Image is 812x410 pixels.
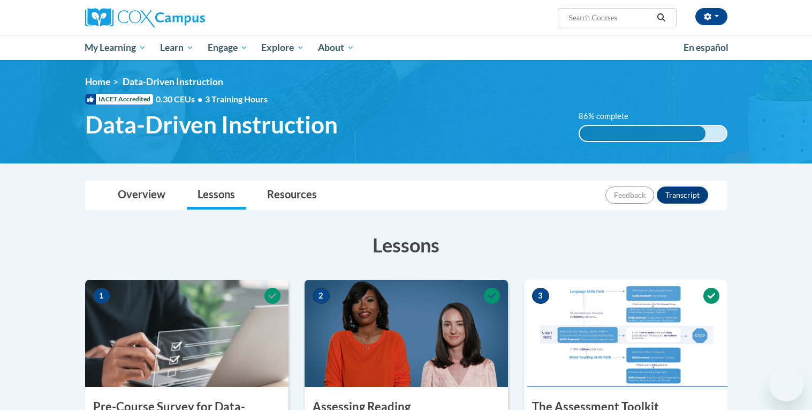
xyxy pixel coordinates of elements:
[187,181,246,210] a: Lessons
[311,35,361,60] a: About
[205,94,268,104] span: 3 Training Hours
[160,41,194,54] span: Learn
[769,367,803,401] iframe: Button to launch messaging window
[605,187,654,204] button: Feedback
[305,280,508,387] img: Course Image
[85,232,727,258] h3: Lessons
[256,181,328,210] a: Resources
[201,35,255,60] a: Engage
[93,288,110,304] span: 1
[684,42,728,53] span: En español
[567,11,653,24] input: Search Courses
[85,8,289,27] a: Cox Campus
[107,181,176,210] a: Overview
[85,280,289,387] img: Course Image
[153,35,201,60] a: Learn
[318,41,354,54] span: About
[524,280,727,387] img: Course Image
[85,76,110,87] a: Home
[677,36,735,59] a: En español
[198,94,202,104] span: •
[254,35,311,60] a: Explore
[579,110,640,122] label: 86% complete
[85,110,338,139] span: Data-Driven Instruction
[695,8,727,25] button: Account Settings
[208,41,248,54] span: Engage
[313,288,330,304] span: 2
[85,41,146,54] span: My Learning
[580,126,705,141] div: 86% complete
[653,11,669,24] button: Search
[657,187,708,204] button: Transcript
[532,288,549,304] span: 3
[261,41,304,54] span: Explore
[78,35,154,60] a: My Learning
[156,93,205,105] span: 0.30 CEUs
[85,94,153,105] span: IACET Accredited
[69,35,743,60] div: Main menu
[123,76,223,87] span: Data-Driven Instruction
[85,8,205,27] img: Cox Campus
